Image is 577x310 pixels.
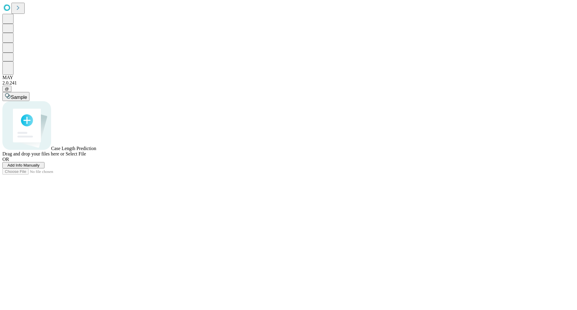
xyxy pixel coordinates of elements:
span: Sample [11,95,27,100]
span: Add Info Manually [8,163,40,167]
span: OR [2,157,9,162]
button: Add Info Manually [2,162,44,168]
button: @ [2,86,11,92]
span: Case Length Prediction [51,146,96,151]
span: @ [5,87,9,91]
span: Drag and drop your files here or [2,151,64,156]
button: Sample [2,92,29,101]
div: MAY [2,75,575,80]
span: Select File [66,151,86,156]
div: 2.0.241 [2,80,575,86]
